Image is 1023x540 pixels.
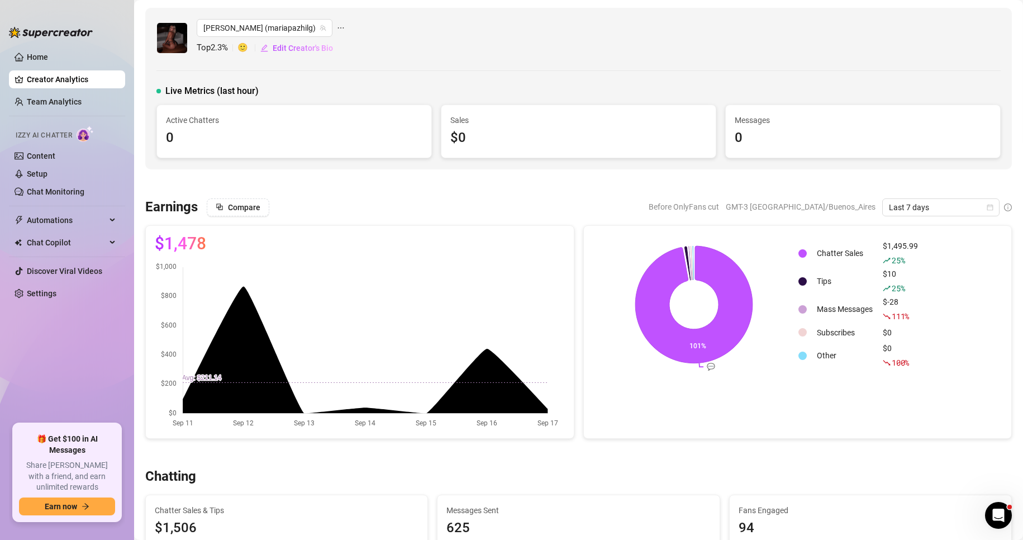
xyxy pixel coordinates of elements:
[157,23,187,53] img: Maria
[812,268,877,295] td: Tips
[987,204,993,211] span: calendar
[892,255,905,266] span: 25 %
[27,234,106,252] span: Chat Copilot
[892,311,909,321] span: 111 %
[19,434,115,456] span: 🎁 Get $100 in AI Messages
[27,169,47,178] a: Setup
[883,326,918,339] div: $0
[812,324,877,341] td: Subscribes
[883,312,891,320] span: fall
[19,460,115,493] span: Share [PERSON_NAME] with a friend, and earn unlimited rewards
[155,235,206,253] span: $1,478
[237,41,260,55] span: 🙂
[27,211,106,229] span: Automations
[166,127,422,149] div: 0
[216,203,223,211] span: block
[228,203,260,212] span: Compare
[649,198,719,215] span: Before OnlyFans cut
[27,267,102,276] a: Discover Viral Videos
[27,151,55,160] a: Content
[77,126,94,142] img: AI Chatter
[337,19,345,37] span: ellipsis
[739,504,1002,517] span: Fans Engaged
[883,268,918,295] div: $10
[812,342,877,369] td: Other
[450,127,707,149] div: $0
[446,504,710,517] span: Messages Sent
[19,498,115,515] button: Earn nowarrow-right
[27,289,56,298] a: Settings
[1004,203,1012,211] span: info-circle
[166,114,422,126] span: Active Chatters
[883,296,918,323] div: $-28
[892,283,905,293] span: 25 %
[260,44,268,52] span: edit
[197,41,237,55] span: Top 2.3 %
[889,199,993,216] span: Last 7 days
[707,362,715,371] text: 💬
[735,114,991,126] span: Messages
[145,198,198,216] h3: Earnings
[726,198,876,215] span: GMT-3 [GEOGRAPHIC_DATA]/Buenos_Aires
[446,518,710,539] div: 625
[260,39,334,57] button: Edit Creator's Bio
[145,468,196,486] h3: Chatting
[320,25,326,31] span: team
[27,53,48,61] a: Home
[273,44,333,53] span: Edit Creator's Bio
[15,216,23,225] span: thunderbolt
[155,518,418,539] span: $1,506
[883,359,891,367] span: fall
[203,20,326,36] span: Maria (mariapazhilg)
[450,114,707,126] span: Sales
[45,502,77,511] span: Earn now
[15,239,22,247] img: Chat Copilot
[82,503,89,510] span: arrow-right
[155,504,418,517] span: Chatter Sales & Tips
[735,127,991,149] div: 0
[27,97,82,106] a: Team Analytics
[27,70,116,88] a: Creator Analytics
[27,187,84,196] a: Chat Monitoring
[812,240,877,267] td: Chatter Sales
[165,84,259,98] span: Live Metrics (last hour)
[739,518,1002,539] div: 94
[9,27,93,38] img: logo-BBDzfeDw.svg
[883,342,918,369] div: $0
[892,357,909,368] span: 100 %
[812,296,877,323] td: Mass Messages
[207,198,269,216] button: Compare
[883,285,891,292] span: rise
[883,257,891,264] span: rise
[985,502,1012,529] iframe: Intercom live chat
[883,240,918,267] div: $1,495.99
[16,130,72,141] span: Izzy AI Chatter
